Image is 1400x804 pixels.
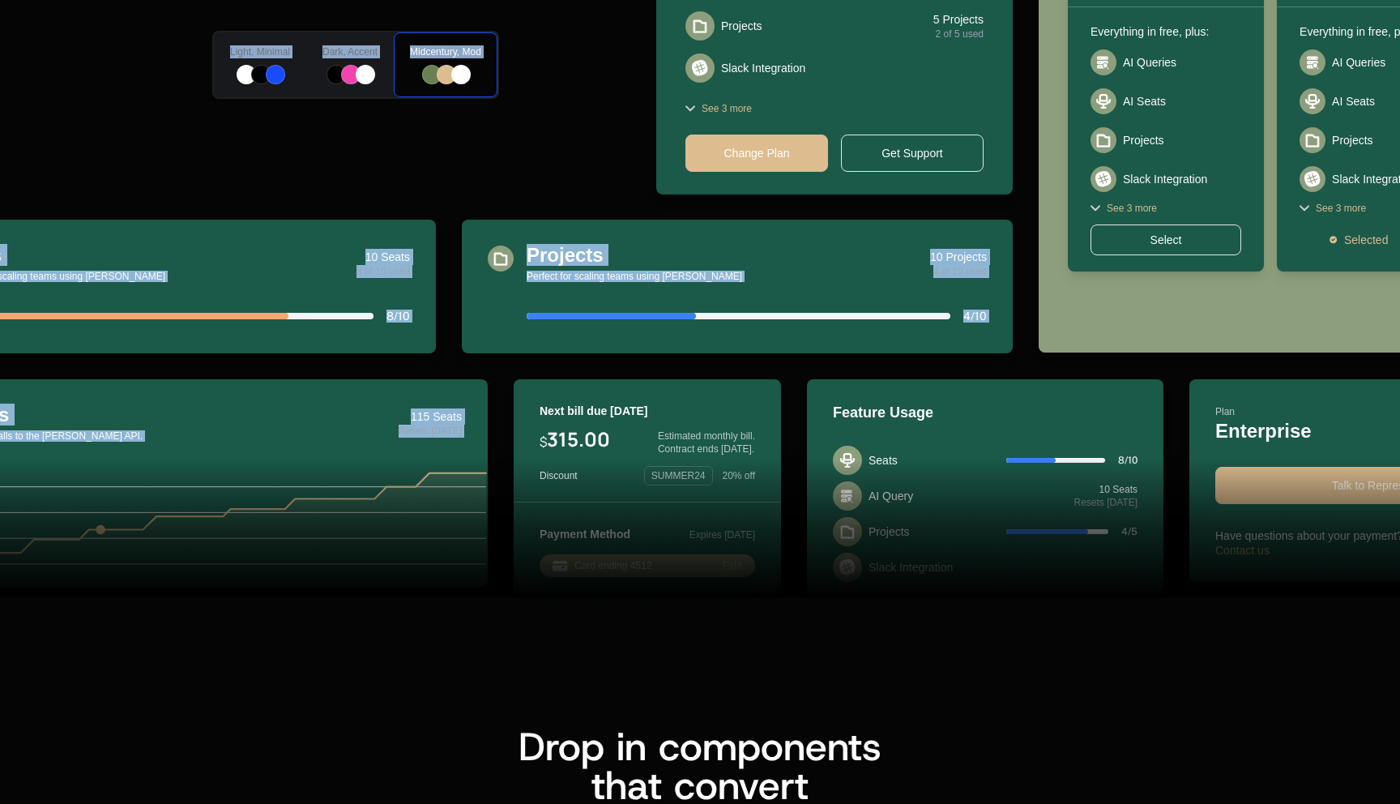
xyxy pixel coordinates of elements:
[721,18,762,34] div: Projects
[356,249,410,265] div: 10 Seats
[930,265,987,278] div: 4 of 10 used
[527,246,930,265] div: Projects
[1107,202,1157,215] span: See 3 more
[540,433,547,451] span: $
[841,135,984,172] div: Get Support
[356,265,410,278] div: 8 of 10 used
[833,405,1137,420] div: Feature Usage
[386,310,410,322] div: 8 / 10
[869,452,898,468] div: Seats
[1118,455,1137,465] div: 8 / 10
[1123,54,1176,71] div: AI Queries
[410,45,481,58] span: Midcentury, Mod
[721,60,805,76] div: Slack Integration
[1332,93,1375,109] div: AI Seats
[1332,132,1373,148] div: Projects
[685,135,828,172] div: Change Plan
[1091,225,1241,255] div: Select
[230,45,290,58] span: Light, Minimal
[540,405,755,417] div: Next bill due [DATE]
[1316,202,1366,215] span: See 3 more
[1123,132,1164,148] div: Projects
[399,425,462,438] div: Resets [DATE]
[930,249,987,265] div: 10 Projects
[963,310,987,322] div: 4 / 10
[399,408,462,425] div: 115 Seats
[702,102,752,115] span: See 3 more
[322,45,378,58] span: Dark, Accent
[527,272,930,281] div: Perfect for scaling teams using [PERSON_NAME]
[1332,54,1385,71] div: AI Queries
[933,28,984,41] div: 2 of 5 used
[1123,171,1207,187] div: Slack Integration
[1123,93,1166,109] div: AI Seats
[1091,24,1241,40] div: Everything in free, plus:
[547,426,610,452] span: 315.00
[1344,232,1388,248] span: Selected
[933,11,984,28] div: 5 Projects
[658,430,755,455] div: Estimated monthly bill. Contract ends [DATE].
